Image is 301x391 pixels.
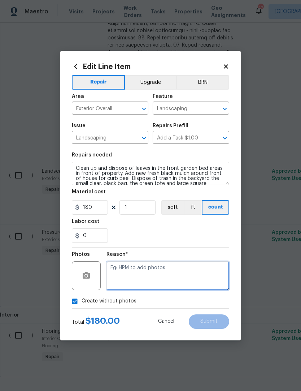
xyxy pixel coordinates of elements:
[72,63,223,70] h2: Edit Line Item
[72,252,90,257] h5: Photos
[220,104,230,114] button: Open
[72,152,112,158] h5: Repairs needed
[153,123,188,128] h5: Repairs Prefill
[189,314,229,329] button: Submit
[86,317,120,325] span: $ 180.00
[72,123,86,128] h5: Issue
[106,252,128,257] h5: Reason*
[158,319,174,324] span: Cancel
[82,297,136,305] span: Create without photos
[125,75,176,90] button: Upgrade
[147,314,186,329] button: Cancel
[161,200,184,215] button: sqft
[72,219,99,224] h5: Labor cost
[72,162,229,185] textarea: Clean up and dispose of leaves in the front garden bed areas in front of property. Add new fresh ...
[202,200,229,215] button: count
[200,319,218,324] span: Submit
[72,317,120,326] div: Total
[139,104,149,114] button: Open
[220,133,230,143] button: Open
[153,94,173,99] h5: Feature
[72,94,84,99] h5: Area
[139,133,149,143] button: Open
[176,75,229,90] button: BRN
[184,200,202,215] button: ft
[72,75,125,90] button: Repair
[72,189,106,194] h5: Material cost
